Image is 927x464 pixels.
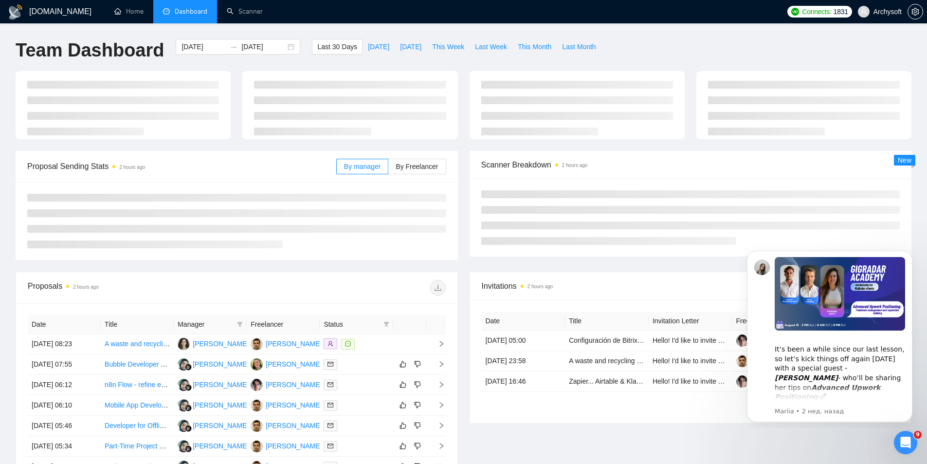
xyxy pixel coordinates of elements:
span: filter [383,321,389,327]
th: Title [101,315,174,334]
td: Mobile App Developer (Flutter) — Finish & Launch a Video-First Booking App (Long-Term) [101,395,174,416]
span: right [430,402,445,408]
a: AS[PERSON_NAME] [178,339,249,347]
div: [PERSON_NAME] [266,420,322,431]
span: 9 [914,431,922,439]
td: Configuración de Bitrix24 para Ajuste de Procesos Comerciales [565,331,649,351]
button: dislike [412,420,423,431]
span: mail [327,361,333,367]
img: gigradar-bm.png [185,384,192,391]
div: [PERSON_NAME] [193,400,249,410]
div: [PERSON_NAME] [266,338,322,349]
span: like [400,360,406,368]
button: Last 30 Days [312,39,363,55]
th: Manager [174,315,247,334]
span: 1831 [834,6,848,17]
span: user [860,8,867,15]
img: NA [178,358,190,371]
button: This Month [512,39,557,55]
button: like [397,358,409,370]
span: New [898,156,911,164]
button: setting [908,4,923,19]
span: filter [235,317,245,332]
th: Title [565,312,649,331]
th: Date [28,315,101,334]
div: [PERSON_NAME] [193,338,249,349]
span: mail [327,402,333,408]
span: right [430,381,445,388]
div: [PERSON_NAME] [266,400,322,410]
span: dislike [414,442,421,450]
button: like [397,440,409,452]
a: homeHome [114,7,144,16]
img: NA [178,420,190,432]
a: AB[PERSON_NAME] [251,360,322,368]
input: End date [241,41,286,52]
button: dislike [412,358,423,370]
button: dislike [412,379,423,390]
span: Last 30 Days [317,41,357,52]
img: NA [178,440,190,452]
th: Invitation Letter [649,312,732,331]
img: AS [178,338,190,350]
div: [PERSON_NAME] [193,379,249,390]
time: 2 hours ago [73,284,99,290]
td: Bubble Developer Needed — Build MVP SaaS for Property Investors (Australia Market) [101,354,174,375]
div: [PERSON_NAME] [266,359,322,370]
a: DO[PERSON_NAME] [251,339,322,347]
img: gigradar-bm.png [185,364,192,371]
a: DO[PERSON_NAME] [251,421,322,429]
a: Bubble Developer Needed — Build MVP SaaS for Property Investors (Australia Market) [105,360,368,368]
button: This Week [427,39,470,55]
td: A waste and recycling mobile app demo for both our individual and business customers through Replit [101,334,174,354]
span: like [400,401,406,409]
span: [DATE] [400,41,421,52]
span: like [400,381,406,389]
a: DO[PERSON_NAME] [251,442,322,449]
td: [DATE] 16:46 [482,371,565,392]
time: 2 hours ago [562,163,588,168]
span: message [345,341,351,347]
span: Dashboard [175,7,207,16]
a: NA[PERSON_NAME] [178,360,249,368]
a: Part-Time Project Manager (Tech) for Web & App Development (2~4 hrs/week) [105,442,342,450]
span: dislike [414,360,421,368]
td: Part-Time Project Manager (Tech) for Web & App Development (2~4 hrs/week) [101,436,174,457]
span: dislike [414,401,421,409]
span: like [400,422,406,429]
a: VS[PERSON_NAME] [251,380,322,388]
img: gigradar-bm.png [185,445,192,452]
button: [DATE] [363,39,395,55]
time: 2 hours ago [119,165,145,170]
th: Date [482,312,565,331]
a: NA[PERSON_NAME] [178,380,249,388]
img: upwork-logo.png [791,8,799,16]
td: [DATE] 06:12 [28,375,101,395]
img: gigradar-bm.png [185,405,192,411]
iframe: Intercom notifications сообщение [732,242,927,428]
span: right [430,361,445,368]
div: [PERSON_NAME] [193,359,249,370]
img: DO [251,399,263,411]
div: Proposals [28,280,236,296]
span: Status [324,319,379,330]
span: filter [382,317,391,332]
span: like [400,442,406,450]
a: setting [908,8,923,16]
a: A waste and recycling mobile app demo for both our individual and business customers through Replit [569,357,875,365]
a: A waste and recycling mobile app demo for both our individual and business customers through Replit [105,340,411,348]
div: [PERSON_NAME] [193,441,249,451]
span: right [430,340,445,347]
span: right [430,422,445,429]
div: [PERSON_NAME] [266,441,322,451]
button: dislike [412,399,423,411]
a: NA[PERSON_NAME] [178,401,249,408]
span: By Freelancer [396,163,438,170]
span: filter [237,321,243,327]
td: [DATE] 08:23 [28,334,101,354]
